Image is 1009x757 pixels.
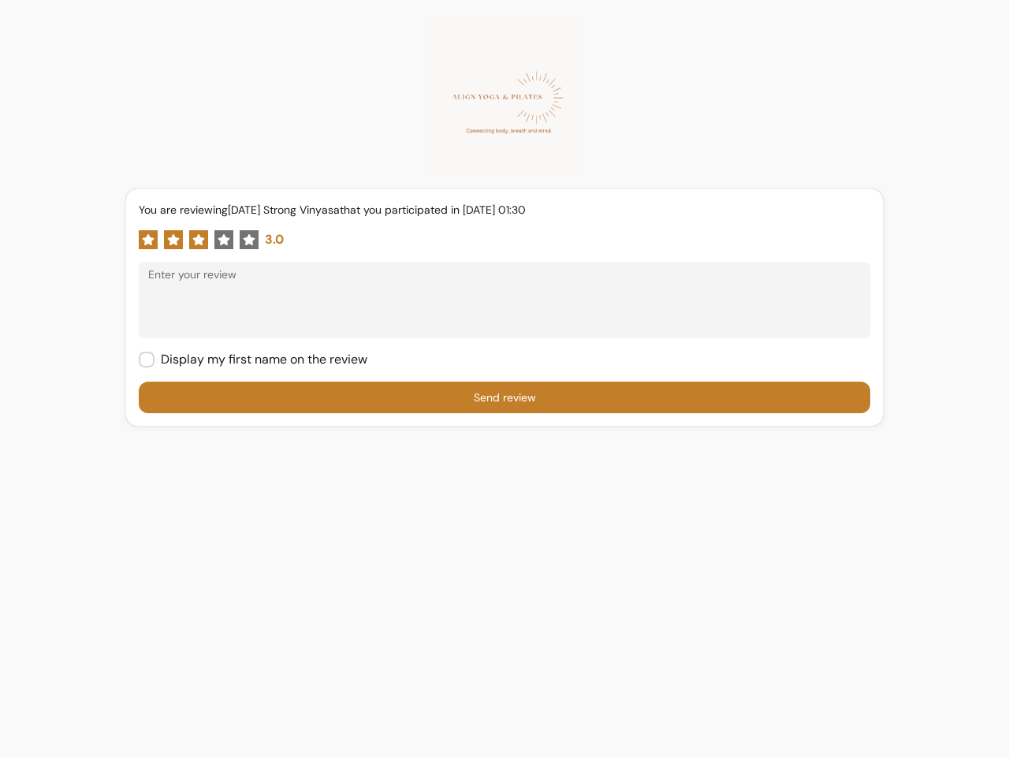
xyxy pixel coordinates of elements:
[148,284,861,331] textarea: Enter your review
[139,202,870,218] p: You are reviewing [DATE] Strong Vinyasa that you participated in [DATE] 01:30
[139,382,870,413] button: Send review
[265,230,284,249] span: 3.0
[139,344,381,375] input: Display my first name on the review
[426,19,583,177] img: Logo provider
